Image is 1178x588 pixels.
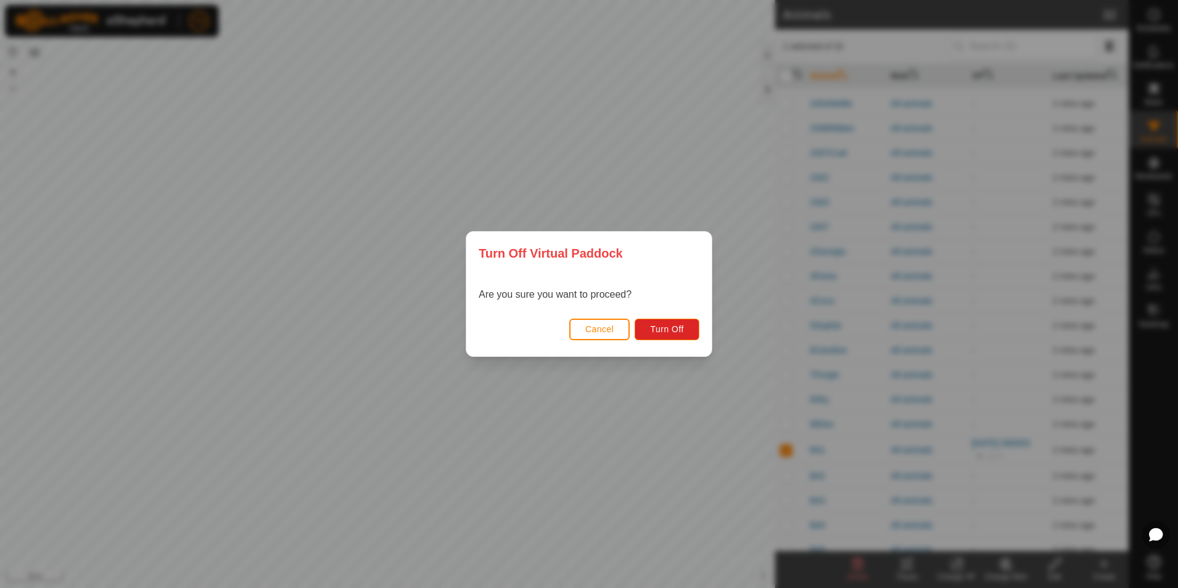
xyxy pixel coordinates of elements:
[650,324,684,334] span: Turn Off
[585,324,614,334] span: Cancel
[479,244,623,263] span: Turn Off Virtual Paddock
[479,287,632,302] p: Are you sure you want to proceed?
[569,319,630,340] button: Cancel
[635,319,699,340] button: Turn Off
